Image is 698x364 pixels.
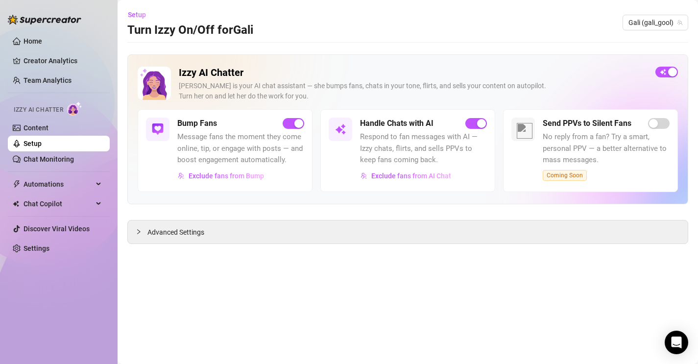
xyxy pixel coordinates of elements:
[147,227,204,238] span: Advanced Settings
[665,331,688,354] div: Open Intercom Messenger
[24,176,93,192] span: Automations
[24,225,90,233] a: Discover Viral Videos
[628,15,682,30] span: Gali (gali_gool)
[177,131,304,166] span: Message fans the moment they come online, tip, or engage with posts — and boost engagement automa...
[13,200,19,207] img: Chat Copilot
[24,244,49,252] a: Settings
[178,172,185,179] img: svg%3e
[13,180,21,188] span: thunderbolt
[127,7,154,23] button: Setup
[24,155,74,163] a: Chat Monitoring
[24,140,42,147] a: Setup
[335,123,346,135] img: svg%3e
[24,196,93,212] span: Chat Copilot
[136,226,147,237] div: collapsed
[8,15,81,24] img: logo-BBDzfeDw.svg
[24,37,42,45] a: Home
[177,168,265,184] button: Exclude fans from Bump
[138,67,171,100] img: Izzy AI Chatter
[543,131,670,166] span: No reply from a fan? Try a smart, personal PPV — a better alternative to mass messages.
[152,123,164,135] img: svg%3e
[24,124,48,132] a: Content
[677,20,683,25] span: team
[14,105,63,115] span: Izzy AI Chatter
[360,168,452,184] button: Exclude fans from AI Chat
[24,53,102,69] a: Creator Analytics
[128,11,146,19] span: Setup
[360,131,487,166] span: Respond to fan messages with AI — Izzy chats, flirts, and sells PPVs to keep fans coming back.
[179,81,648,101] div: [PERSON_NAME] is your AI chat assistant — she bumps fans, chats in your tone, flirts, and sells y...
[360,118,433,129] h5: Handle Chats with AI
[136,229,142,235] span: collapsed
[179,67,648,79] h2: Izzy AI Chatter
[361,172,367,179] img: svg%3e
[127,23,253,38] h3: Turn Izzy On/Off for Gali
[543,170,587,181] span: Coming Soon
[67,101,82,116] img: AI Chatter
[543,118,631,129] h5: Send PPVs to Silent Fans
[189,172,264,180] span: Exclude fans from Bump
[371,172,451,180] span: Exclude fans from AI Chat
[517,123,532,139] img: silent-fans-ppv-o-N6Mmdf.svg
[24,76,72,84] a: Team Analytics
[177,118,217,129] h5: Bump Fans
